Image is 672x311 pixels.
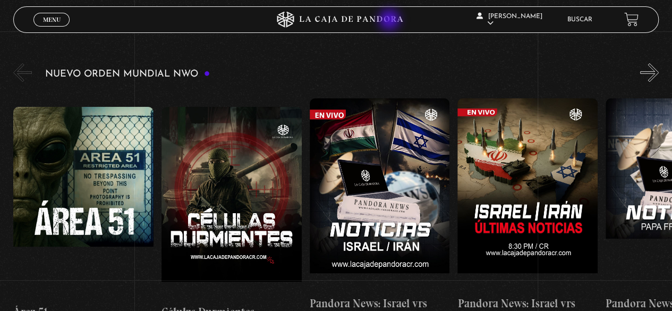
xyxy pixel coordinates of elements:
[39,25,64,32] span: Cerrar
[13,63,32,82] button: Previous
[567,16,592,23] a: Buscar
[640,63,659,82] button: Next
[624,12,639,27] a: View your shopping cart
[43,16,61,23] span: Menu
[45,69,210,79] h3: Nuevo Orden Mundial NWO
[477,13,542,27] span: [PERSON_NAME]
